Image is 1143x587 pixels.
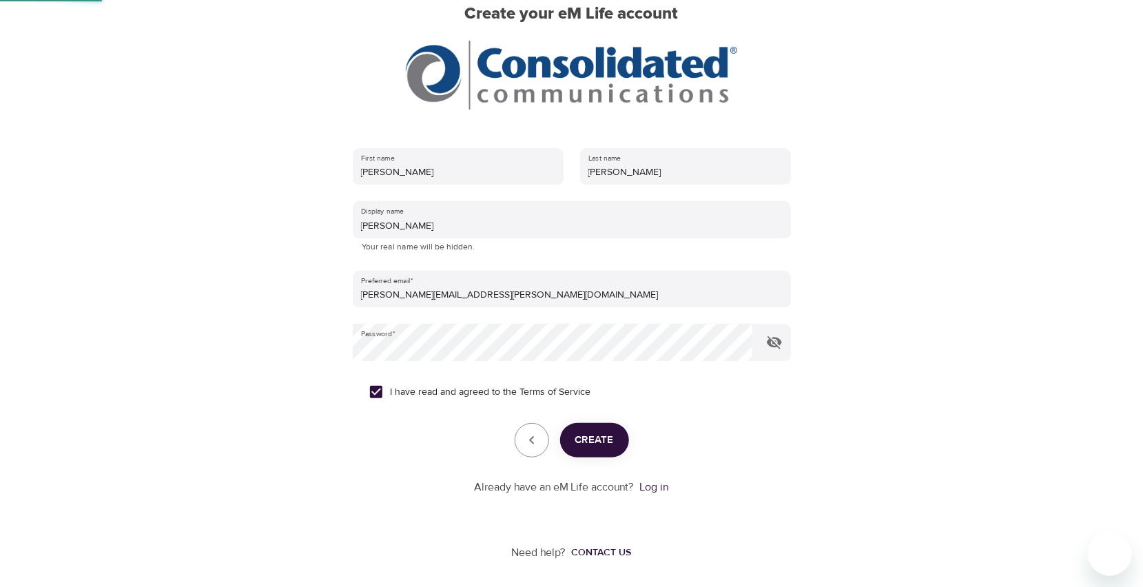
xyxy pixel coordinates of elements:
button: Create [560,423,629,457]
a: Log in [640,480,669,494]
a: Contact us [566,546,632,559]
div: Contact us [572,546,632,559]
span: Create [575,431,614,449]
iframe: Button to launch messaging window [1088,532,1132,576]
h2: Create your eM Life account [331,4,813,24]
p: Need help? [512,545,566,561]
img: CCI%20logo_rgb_hr.jpg [406,41,737,110]
p: Already have an eM Life account? [475,480,635,495]
p: Your real name will be hidden. [362,240,781,254]
span: I have read and agreed to the [391,385,591,400]
a: Terms of Service [520,385,591,400]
